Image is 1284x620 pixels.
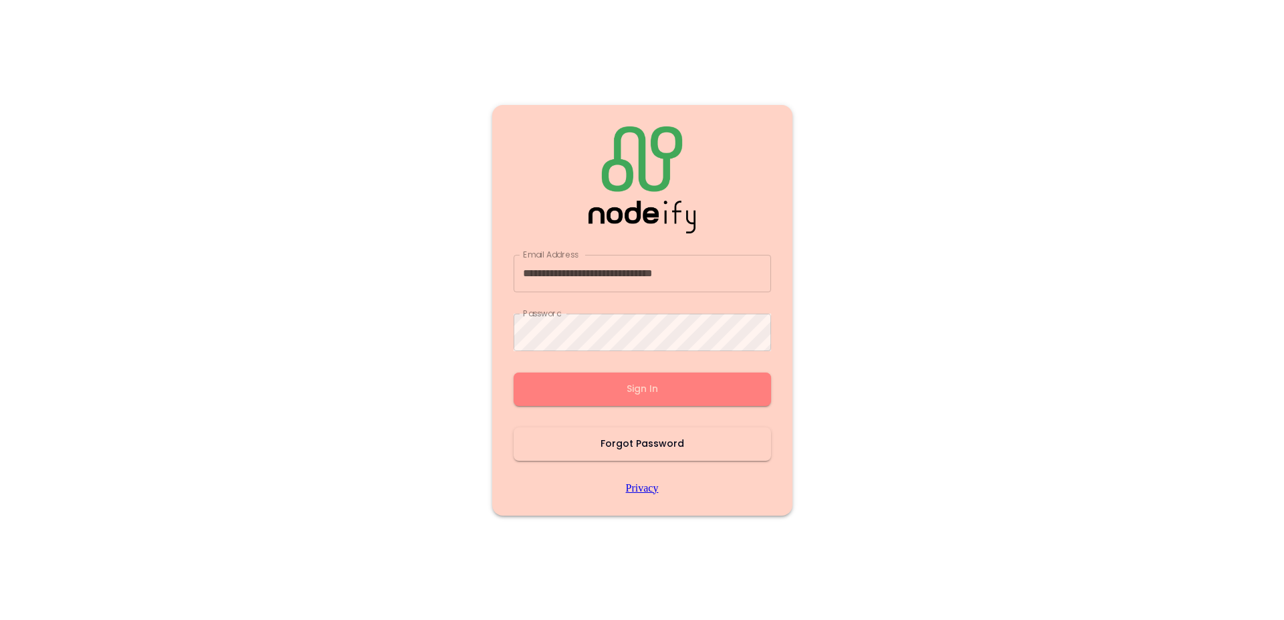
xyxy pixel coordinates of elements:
[514,427,771,461] button: Forgot Password
[514,373,771,406] button: Sign In
[523,308,561,319] label: Password
[523,249,578,260] label: Email Address
[588,126,695,233] img: Logo
[626,482,659,494] a: Privacy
